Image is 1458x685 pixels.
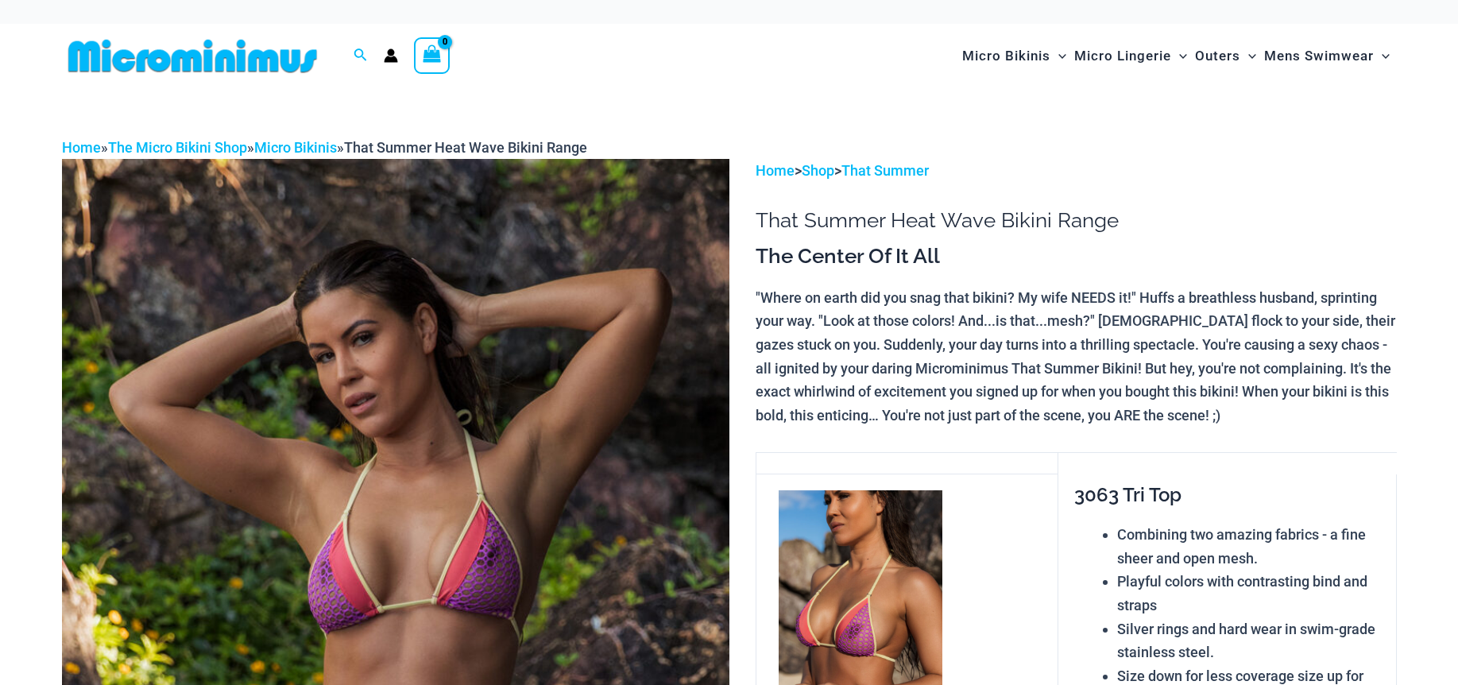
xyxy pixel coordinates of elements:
[384,48,398,63] a: Account icon link
[1374,36,1390,76] span: Menu Toggle
[1195,36,1240,76] span: Outers
[344,139,587,156] span: That Summer Heat Wave Bikini Range
[756,162,795,179] a: Home
[1117,570,1382,617] li: Playful colors with contrasting bind and straps
[1171,36,1187,76] span: Menu Toggle
[354,46,368,66] a: Search icon link
[62,139,101,156] a: Home
[1260,32,1394,80] a: Mens SwimwearMenu ToggleMenu Toggle
[1050,36,1066,76] span: Menu Toggle
[962,36,1050,76] span: Micro Bikinis
[108,139,247,156] a: The Micro Bikini Shop
[1070,32,1191,80] a: Micro LingerieMenu ToggleMenu Toggle
[1074,36,1171,76] span: Micro Lingerie
[254,139,337,156] a: Micro Bikinis
[1264,36,1374,76] span: Mens Swimwear
[756,243,1396,270] h3: The Center Of It All
[958,32,1070,80] a: Micro BikinisMenu ToggleMenu Toggle
[956,29,1397,83] nav: Site Navigation
[756,286,1396,428] p: "Where on earth did you snag that bikini? My wife NEEDS it!" Huffs a breathless husband, sprintin...
[1240,36,1256,76] span: Menu Toggle
[841,162,929,179] a: That Summer
[756,159,1396,183] p: > >
[414,37,451,74] a: View Shopping Cart, empty
[1191,32,1260,80] a: OutersMenu ToggleMenu Toggle
[1117,523,1382,570] li: Combining two amazing fabrics - a fine sheer and open mesh.
[1074,483,1181,506] span: 3063 Tri Top
[756,208,1396,233] h1: That Summer Heat Wave Bikini Range
[802,162,834,179] a: Shop
[1117,617,1382,664] li: Silver rings and hard wear in swim-grade stainless steel.
[62,139,587,156] span: » » »
[62,38,323,74] img: MM SHOP LOGO FLAT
